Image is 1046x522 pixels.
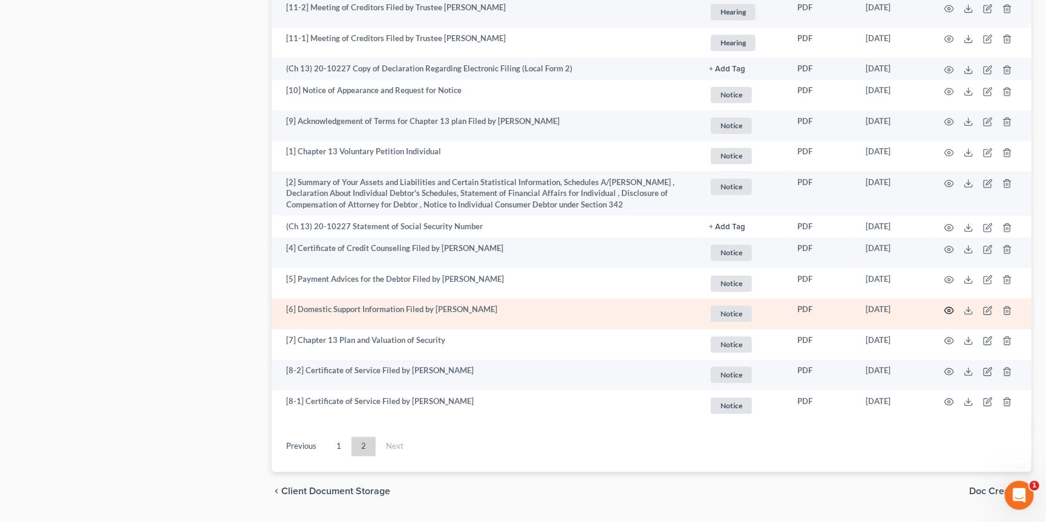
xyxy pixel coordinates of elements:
[272,110,699,141] td: [9] Acknowledgement of Terms for Chapter 13 plan Filed by [PERSON_NAME]
[788,390,856,421] td: PDF
[856,141,930,172] td: [DATE]
[788,141,856,172] td: PDF
[788,215,856,237] td: PDF
[856,110,930,141] td: [DATE]
[711,4,756,20] span: Hearing
[856,390,930,421] td: [DATE]
[711,86,752,103] span: Notice
[272,360,699,391] td: [8-2] Certificate of Service Filed by [PERSON_NAME]
[709,65,745,73] button: + Add Tag
[272,237,699,268] td: [4] Certificate of Credit Counseling Filed by [PERSON_NAME]
[856,80,930,111] td: [DATE]
[711,148,752,164] span: Notice
[272,486,390,496] button: chevron_left Client Document Storage
[272,390,699,421] td: [8-1] Certificate of Service Filed by [PERSON_NAME]
[856,268,930,299] td: [DATE]
[788,80,856,111] td: PDF
[709,33,778,53] a: Hearing
[711,336,752,353] span: Notice
[711,117,752,134] span: Notice
[788,57,856,79] td: PDF
[788,27,856,58] td: PDF
[272,141,699,172] td: [1] Chapter 13 Voluntary Petition Individual
[856,27,930,58] td: [DATE]
[709,116,778,135] a: Notice
[327,437,351,456] a: 1
[711,34,756,51] span: Hearing
[709,243,778,263] a: Notice
[272,329,699,360] td: [7] Chapter 13 Plan and Valuation of Security
[709,304,778,324] a: Notice
[709,334,778,354] a: Notice
[856,215,930,237] td: [DATE]
[788,329,856,360] td: PDF
[788,298,856,329] td: PDF
[788,268,856,299] td: PDF
[856,360,930,391] td: [DATE]
[272,268,699,299] td: [5] Payment Advices for the Debtor Filed by [PERSON_NAME]
[709,223,745,231] button: + Add Tag
[856,171,930,215] td: [DATE]
[351,437,376,456] a: 2
[272,215,699,237] td: (Ch 13) 20-10227 Statement of Social Security Number
[272,57,699,79] td: (Ch 13) 20-10227 Copy of Declaration Regarding Electronic Filing (Local Form 2)
[856,57,930,79] td: [DATE]
[711,178,752,195] span: Notice
[272,298,699,329] td: [6] Domestic Support Information Filed by [PERSON_NAME]
[272,80,699,111] td: [10] Notice of Appearance and Request for Notice
[711,275,752,292] span: Notice
[856,237,930,268] td: [DATE]
[856,298,930,329] td: [DATE]
[709,2,778,22] a: Hearing
[709,365,778,385] a: Notice
[788,237,856,268] td: PDF
[1030,481,1039,491] span: 1
[969,486,1031,496] button: Doc Creator chevron_right
[711,367,752,383] span: Notice
[788,360,856,391] td: PDF
[969,486,1022,496] span: Doc Creator
[1005,481,1034,510] iframe: Intercom live chat
[709,85,778,105] a: Notice
[788,171,856,215] td: PDF
[276,437,326,456] a: Previous
[711,397,752,414] span: Notice
[272,27,699,58] td: [11-1] Meeting of Creditors Filed by Trustee [PERSON_NAME]
[709,273,778,293] a: Notice
[709,177,778,197] a: Notice
[709,221,778,232] a: + Add Tag
[272,486,281,496] i: chevron_left
[709,396,778,416] a: Notice
[281,486,390,496] span: Client Document Storage
[711,305,752,322] span: Notice
[709,146,778,166] a: Notice
[856,329,930,360] td: [DATE]
[788,110,856,141] td: PDF
[709,63,778,74] a: + Add Tag
[272,171,699,215] td: [2] Summary of Your Assets and Liabilities and Certain Statistical Information, Schedules A/[PERS...
[711,244,752,261] span: Notice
